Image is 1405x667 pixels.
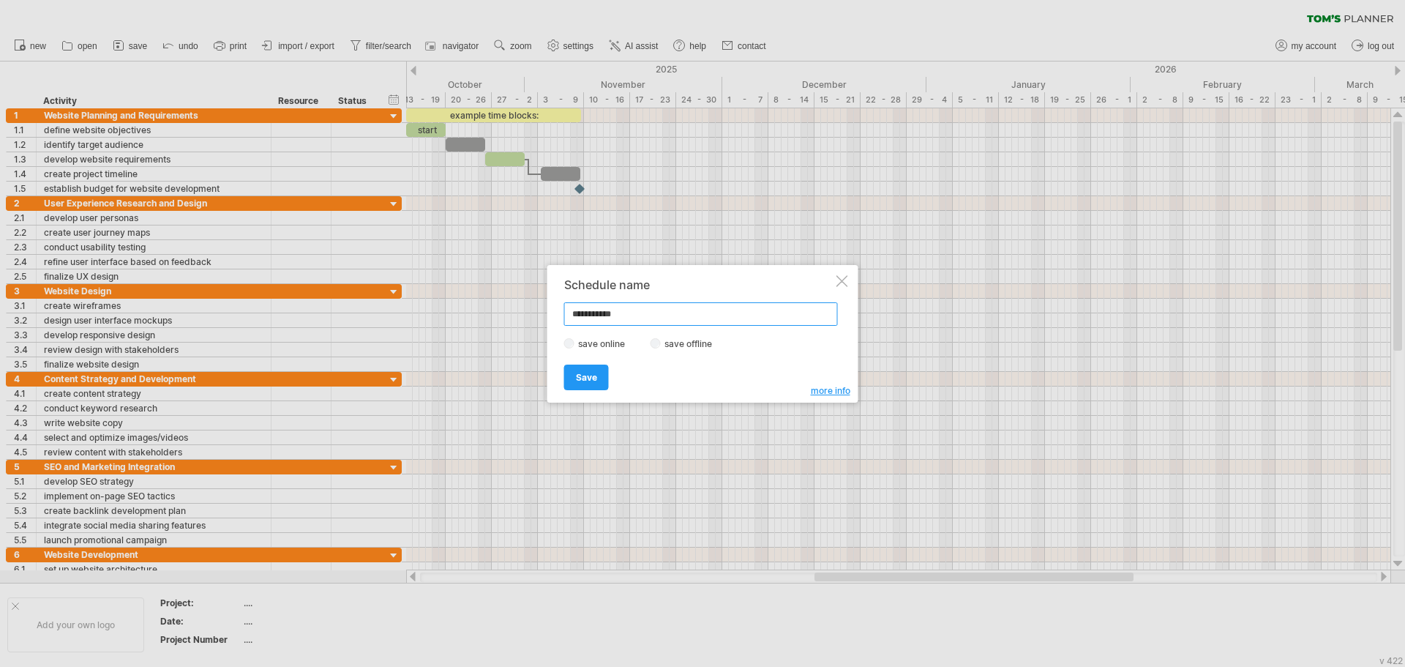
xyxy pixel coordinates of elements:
span: Save [576,372,597,383]
label: save offline [661,338,724,349]
a: Save [564,365,609,390]
label: save online [574,338,637,349]
div: Schedule name [564,278,833,291]
span: more info [811,385,850,396]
